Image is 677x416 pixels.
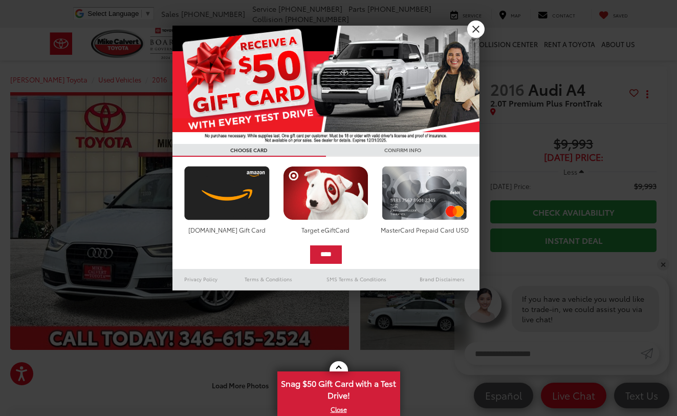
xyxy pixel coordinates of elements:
img: amazoncard.png [182,166,272,220]
div: MasterCard Prepaid Card USD [379,225,470,234]
h3: CONFIRM INFO [326,144,479,157]
img: mastercard.png [379,166,470,220]
a: SMS Terms & Conditions [308,273,405,285]
a: Privacy Policy [172,273,230,285]
span: Snag $50 Gift Card with a Test Drive! [278,372,399,404]
img: 55838_top_625864.jpg [172,26,479,144]
h3: CHOOSE CARD [172,144,326,157]
a: Brand Disclaimers [405,273,479,285]
a: Terms & Conditions [229,273,308,285]
div: [DOMAIN_NAME] Gift Card [182,225,272,234]
div: Target eGiftCard [280,225,371,234]
img: targetcard.png [280,166,371,220]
